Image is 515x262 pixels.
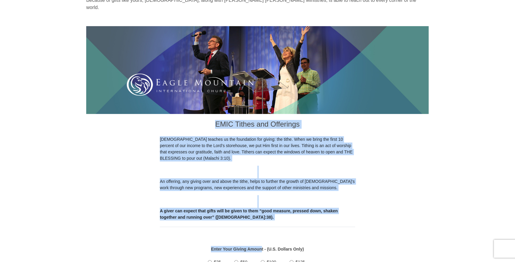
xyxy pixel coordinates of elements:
p: [DEMOGRAPHIC_DATA] teaches us the foundation for giving: the tithe. When we bring the first 10 pe... [160,136,355,162]
strong: Enter Your Giving Amount - (U.S. Dollars Only) [211,247,304,251]
b: A giver can expect that gifts will be given to them “good measure, pressed down, shaken together ... [160,208,338,220]
h3: EMIC Tithes and Offerings [160,114,355,136]
p: An offering, any giving over and above the tithe, helps to further the growth of [DEMOGRAPHIC_DAT... [160,178,355,191]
